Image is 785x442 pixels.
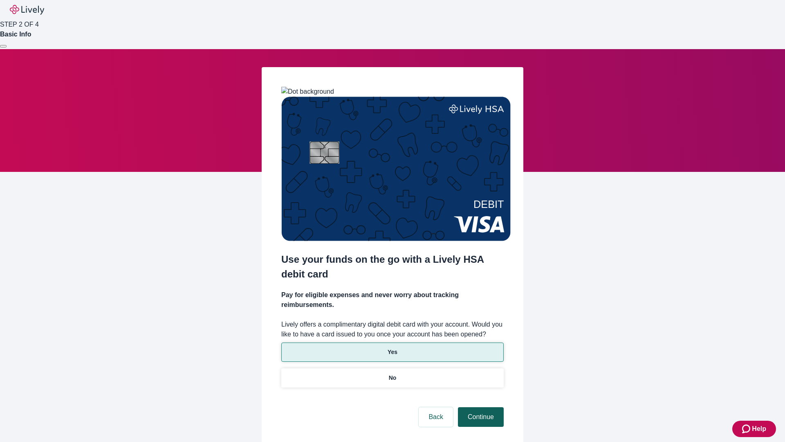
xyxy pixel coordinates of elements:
[281,368,504,388] button: No
[281,252,504,282] h2: Use your funds on the go with a Lively HSA debit card
[281,343,504,362] button: Yes
[752,424,766,434] span: Help
[389,374,397,382] p: No
[281,97,511,241] img: Debit card
[10,5,44,15] img: Lively
[281,290,504,310] h4: Pay for eligible expenses and never worry about tracking reimbursements.
[388,348,397,356] p: Yes
[281,320,504,339] label: Lively offers a complimentary digital debit card with your account. Would you like to have a card...
[419,407,453,427] button: Back
[458,407,504,427] button: Continue
[281,87,334,97] img: Dot background
[742,424,752,434] svg: Zendesk support icon
[732,421,776,437] button: Zendesk support iconHelp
